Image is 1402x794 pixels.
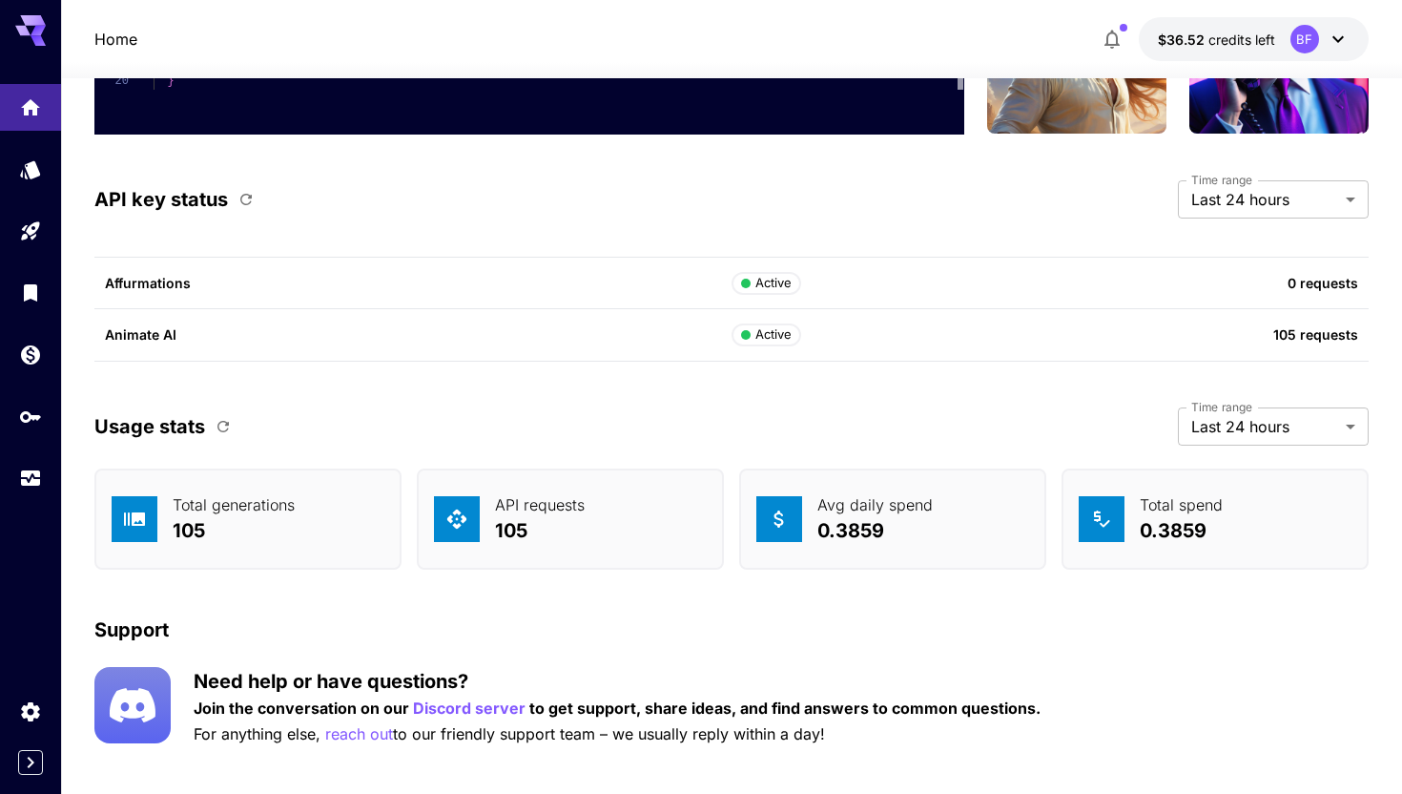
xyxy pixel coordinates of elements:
[94,28,137,51] nav: breadcrumb
[325,722,393,746] button: reach out
[495,493,585,516] p: API requests
[19,343,42,366] div: Wallet
[19,467,42,491] div: Usage
[173,516,295,545] p: 105
[105,273,732,293] p: Affurmations
[1191,172,1252,188] label: Time range
[1158,31,1208,48] span: $36.52
[1140,516,1223,545] p: 0.3859
[982,324,1358,345] p: 105 requests
[19,157,42,181] div: Models
[194,667,1041,696] p: Need help or have questions?
[94,73,129,90] div: 20
[741,325,792,345] div: Active
[413,697,526,721] button: Discord server
[19,694,42,718] div: Settings
[194,697,1041,721] p: Join the conversation on our to get support, share ideas, and find answers to common questions.
[94,616,169,644] p: Support
[1191,188,1338,211] span: Last 24 hours
[741,274,792,293] div: Active
[1290,25,1319,53] div: BF
[817,493,933,516] p: Avg daily spend
[1139,17,1369,61] button: $36.51558BF
[1140,493,1223,516] p: Total spend
[982,273,1358,293] p: 0 requests
[1191,415,1338,438] span: Last 24 hours
[19,281,42,304] div: Library
[495,516,585,545] p: 105
[18,750,43,775] button: Expand sidebar
[19,90,42,114] div: Home
[19,213,42,237] div: Playground
[105,324,732,345] p: Animate AI
[94,28,137,51] a: Home
[1208,31,1275,48] span: credits left
[19,405,42,428] div: API Keys
[94,412,205,441] p: Usage stats
[1158,30,1275,50] div: $36.51558
[173,493,295,516] p: Total generations
[194,722,1041,746] p: For anything else, to our friendly support team – we usually reply within a day!
[817,516,933,545] p: 0.3859
[94,185,228,214] p: API key status
[1191,399,1252,415] label: Time range
[168,74,175,88] span: }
